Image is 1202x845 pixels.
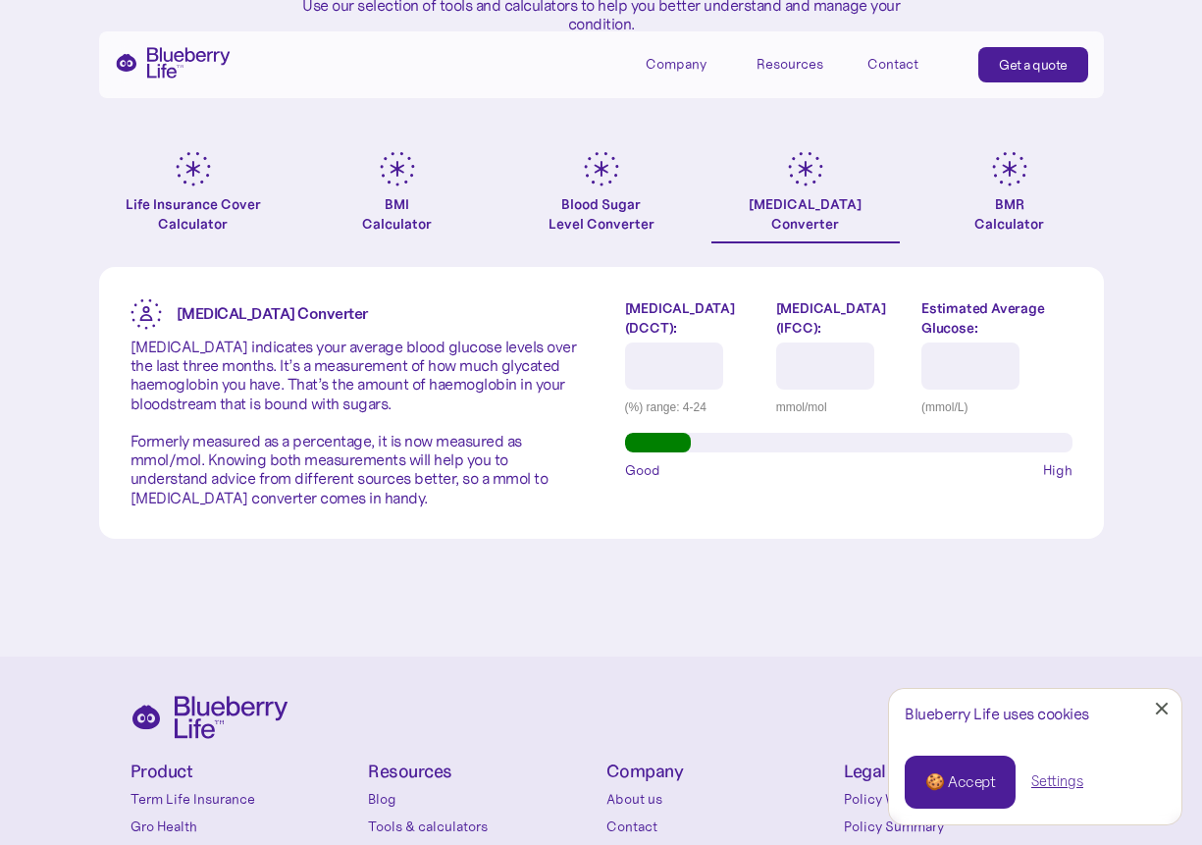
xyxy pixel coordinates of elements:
h4: Resources [368,763,597,781]
div: 🍪 Accept [925,771,995,793]
a: BMICalculator [303,151,492,243]
div: BMR Calculator [974,194,1044,234]
div: (mmol/L) [921,397,1071,417]
a: About us [606,789,835,809]
a: Policy Wording [844,789,1072,809]
a: Gro Health [131,817,359,836]
div: Life Insurance Cover Calculator [99,194,287,234]
label: [MEDICAL_DATA] (DCCT): [625,298,761,338]
a: Blog [368,789,597,809]
strong: [MEDICAL_DATA] Converter [177,303,368,323]
div: BMI Calculator [362,194,432,234]
div: Get a quote [999,55,1068,75]
div: Blueberry Life uses cookies [905,705,1166,723]
a: home [115,47,231,79]
div: Close Cookie Popup [1162,709,1163,710]
a: 🍪 Accept [905,756,1016,809]
a: Get a quote [978,47,1088,82]
a: Settings [1031,771,1083,792]
a: Contact [606,817,835,836]
label: [MEDICAL_DATA] (IFCC): [776,298,907,338]
div: Company [646,47,734,79]
a: Life Insurance Cover Calculator [99,151,287,243]
span: Good [625,460,660,480]
a: BMRCalculator [915,151,1104,243]
label: Estimated Average Glucose: [921,298,1071,338]
p: [MEDICAL_DATA] indicates your average blood glucose levels over the last three months. It’s a mea... [131,338,578,507]
h4: Product [131,763,359,781]
a: Policy Summary [844,817,1072,836]
a: Close Cookie Popup [1142,689,1181,728]
a: Tools & calculators [368,817,597,836]
h4: Company [606,763,835,781]
div: Resources [757,56,823,73]
div: Resources [757,47,845,79]
div: Company [646,56,706,73]
div: [MEDICAL_DATA] Converter [749,194,862,234]
a: [MEDICAL_DATA]Converter [711,151,900,243]
span: High [1043,460,1072,480]
div: Contact [867,56,918,73]
div: mmol/mol [776,397,907,417]
div: Blood Sugar Level Converter [549,194,654,234]
h4: Legal [844,763,1072,781]
a: Term Life Insurance [131,789,359,809]
a: Contact [867,47,956,79]
div: (%) range: 4-24 [625,397,761,417]
a: Blood SugarLevel Converter [507,151,696,243]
